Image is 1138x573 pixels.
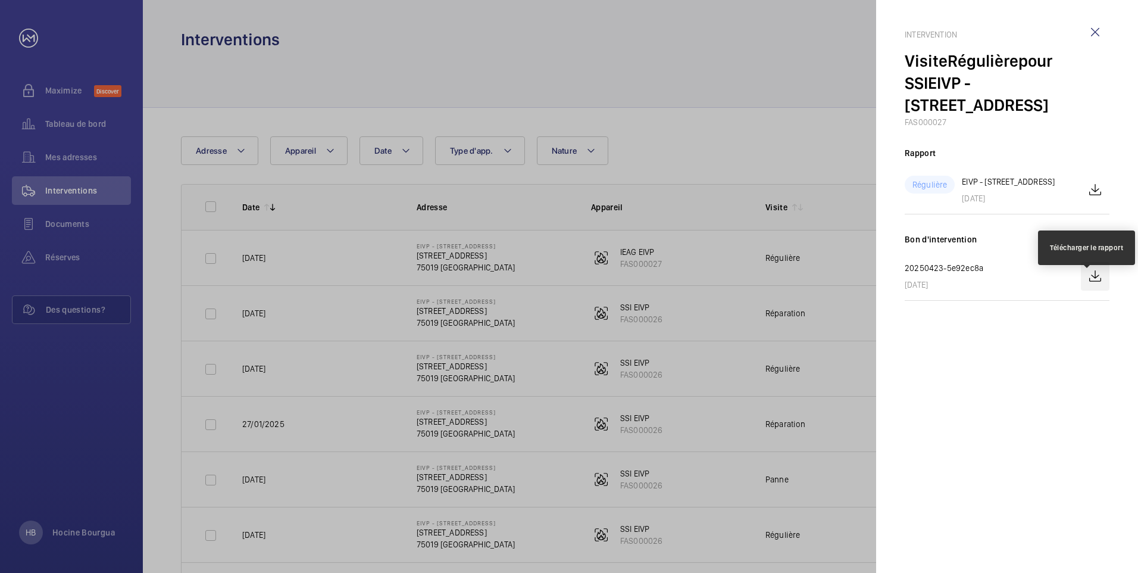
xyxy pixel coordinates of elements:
h3: Bon d'intervention [905,233,1109,245]
p: [DATE] [905,279,983,291]
p: 20250423-5e92ec8a [905,262,983,274]
p: EIVP - [STREET_ADDRESS] [962,176,1055,188]
span: Visite [905,51,948,71]
span: Régulière [948,51,1018,71]
p: [DATE] [962,192,1055,204]
h2: Intervention [905,29,1109,41]
h3: Rapport [905,147,1109,159]
div: Télécharger le rapport [1050,242,1123,253]
p: FAS000027 [905,116,1109,128]
div: Régulière [905,176,955,194]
